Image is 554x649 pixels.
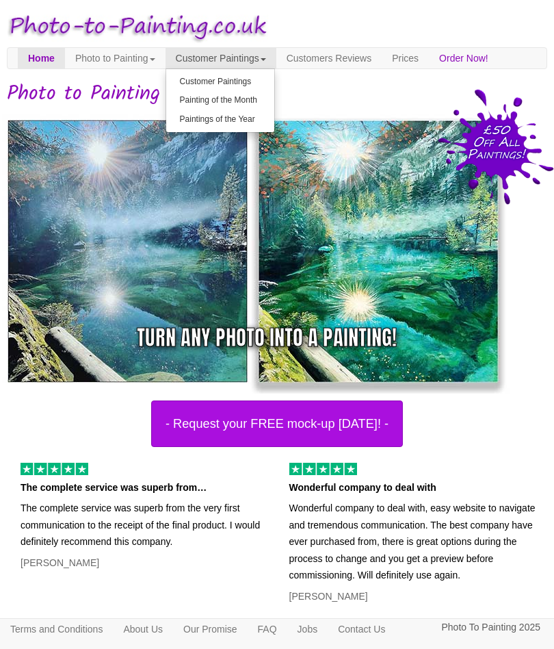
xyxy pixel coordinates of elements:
p: The complete service was superb from… [21,479,269,496]
p: Wonderful company to deal with [289,479,538,496]
img: 5 of out 5 stars [289,463,357,475]
button: - Request your FREE mock-up [DATE]! - [151,400,403,447]
img: 5 of out 5 stars [21,463,88,475]
div: Turn any photo into a painting! [137,322,397,353]
a: Painting of the Month [166,91,274,110]
a: About Us [113,619,173,639]
a: Jobs [287,619,328,639]
a: Customers Reviews [276,48,382,68]
a: Paintings of the Year [166,110,274,129]
a: Prices [382,48,429,68]
a: Customer Paintings [166,73,274,91]
a: Our Promise [173,619,248,639]
a: Contact Us [328,619,395,639]
h1: Photo to Painting [7,83,547,105]
p: [PERSON_NAME] [289,588,538,605]
p: [PERSON_NAME] [21,555,269,572]
p: The complete service was superb from the very first communication to the receipt of the final pro... [21,500,269,550]
img: 50 pound price drop [438,89,554,205]
a: Home [18,48,65,68]
p: Photo To Painting 2025 [441,619,540,636]
a: Photo to Painting [65,48,166,68]
a: Order Now! [429,48,499,68]
a: FAQ [248,619,287,639]
a: Customer Paintings [166,48,276,68]
p: Wonderful company to deal with, easy website to navigate and tremendous communication. The best c... [289,500,538,584]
